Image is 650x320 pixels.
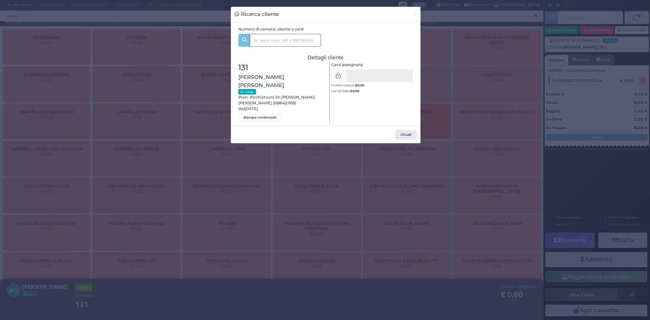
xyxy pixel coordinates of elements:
[352,89,359,93] span: 0,00
[238,113,282,122] button: Stampa credenziali
[235,62,326,122] div: Pren. Picchiotours Srl [PERSON_NAME] [PERSON_NAME] (6B842U105) dal
[235,10,279,18] h3: Ricerca cliente
[409,7,420,22] button: Chiudi
[250,34,321,47] input: Es. 'Mario Rossi', '220' o '108123234234'
[238,89,256,94] small: In casa
[238,62,248,73] span: 131
[238,73,322,89] span: [PERSON_NAME] [PERSON_NAME]
[244,106,258,112] span: [DATE]
[331,89,359,93] small: Carnet Pasti:
[355,83,364,87] b: €
[331,83,364,87] small: Credito residuo:
[238,26,304,32] label: Numero di camera, cliente o card
[357,83,364,87] span: 0,00
[331,62,364,68] label: Card assegnata:
[395,130,417,140] button: Chiudi
[350,89,359,93] b: €
[412,10,417,18] span: ×
[238,55,413,60] h3: Dettagli cliente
